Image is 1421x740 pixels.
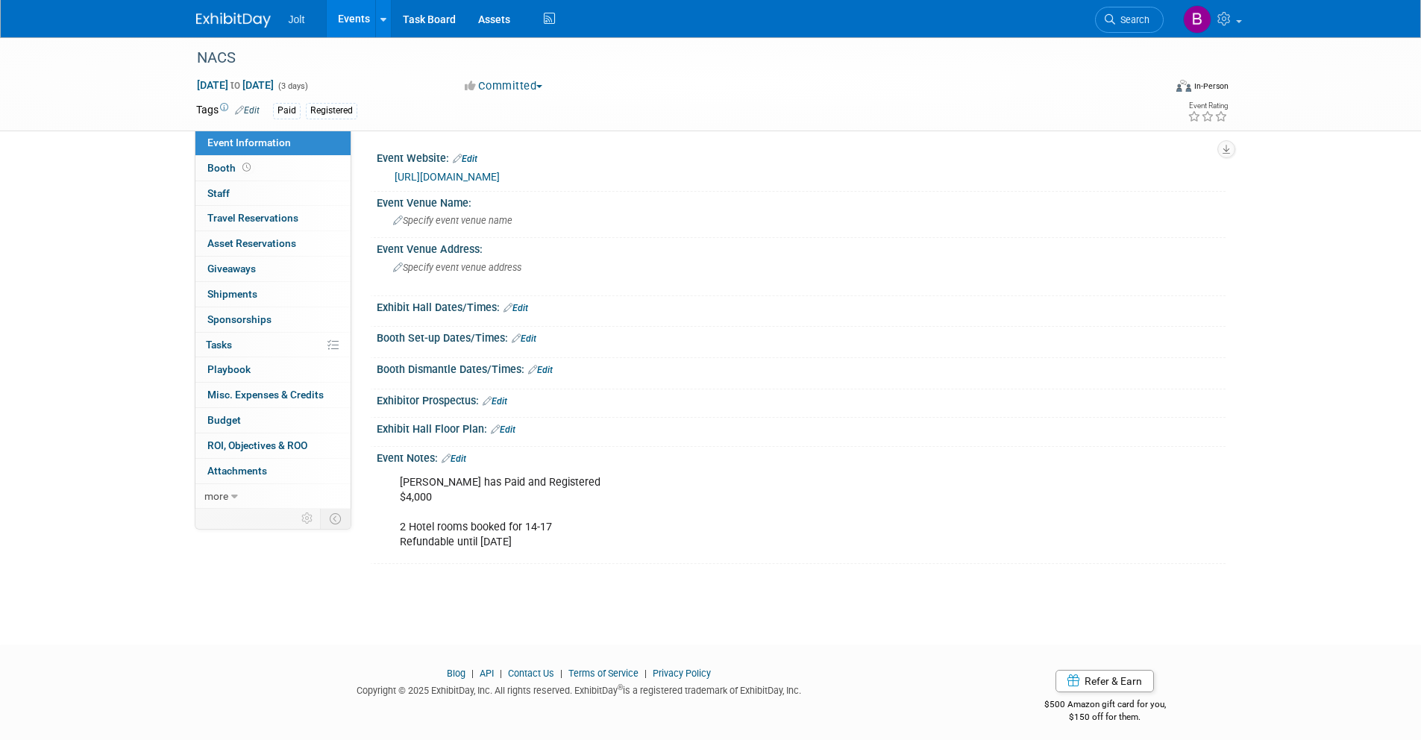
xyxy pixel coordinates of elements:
div: Exhibit Hall Dates/Times: [377,296,1226,316]
span: Shipments [207,288,257,300]
a: Misc. Expenses & Credits [195,383,351,407]
span: (3 days) [277,81,308,91]
span: Budget [207,414,241,426]
span: Sponsorships [207,313,272,325]
sup: ® [618,683,623,692]
span: Playbook [207,363,251,375]
div: Booth Set-up Dates/Times: [377,327,1226,346]
span: Asset Reservations [207,237,296,249]
span: ROI, Objectives & ROO [207,439,307,451]
a: Sponsorships [195,307,351,332]
a: Edit [528,365,553,375]
span: Jolt [289,13,305,25]
a: ROI, Objectives & ROO [195,433,351,458]
td: Personalize Event Tab Strip [295,509,321,528]
a: Booth [195,156,351,181]
span: Tasks [206,339,232,351]
div: Event Website: [377,147,1226,166]
div: Copyright © 2025 ExhibitDay, Inc. All rights reserved. ExhibitDay is a registered trademark of Ex... [196,680,963,697]
span: Event Information [207,137,291,148]
a: Shipments [195,282,351,307]
span: Travel Reservations [207,212,298,224]
img: ExhibitDay [196,13,271,28]
a: Edit [504,303,528,313]
td: Tags [196,102,260,119]
div: $500 Amazon gift card for you, [985,689,1226,723]
a: Edit [483,396,507,407]
a: Privacy Policy [653,668,711,679]
a: API [480,668,494,679]
div: Exhibitor Prospectus: [377,389,1226,409]
div: $150 off for them. [985,711,1226,724]
a: more [195,484,351,509]
a: Budget [195,408,351,433]
a: Refer & Earn [1055,670,1154,692]
span: Specify event venue address [393,262,521,273]
img: Format-Inperson.png [1176,80,1191,92]
img: Brooke Valderrama [1183,5,1211,34]
span: Booth not reserved yet [239,162,254,173]
span: | [556,668,566,679]
div: Paid [273,103,301,119]
span: | [641,668,650,679]
a: Terms of Service [568,668,639,679]
div: Event Venue Name: [377,192,1226,210]
span: | [468,668,477,679]
span: Misc. Expenses & Credits [207,389,324,401]
span: Giveaways [207,263,256,275]
div: Event Venue Address: [377,238,1226,257]
a: Search [1095,7,1164,33]
a: Edit [235,105,260,116]
span: more [204,490,228,502]
a: Edit [453,154,477,164]
div: Exhibit Hall Floor Plan: [377,418,1226,437]
div: [PERSON_NAME] has Paid and Registered $4,000 2 Hotel rooms booked for 14-17 Refundable until [DATE] [389,468,1061,557]
span: | [496,668,506,679]
a: Playbook [195,357,351,382]
div: Registered [306,103,357,119]
td: Toggle Event Tabs [320,509,351,528]
span: Booth [207,162,254,174]
span: to [228,79,242,91]
a: Travel Reservations [195,206,351,231]
a: Giveaways [195,257,351,281]
button: Committed [459,78,548,94]
div: Booth Dismantle Dates/Times: [377,358,1226,377]
a: Edit [442,454,466,464]
a: Attachments [195,459,351,483]
span: Specify event venue name [393,215,512,226]
span: [DATE] [DATE] [196,78,275,92]
div: In-Person [1193,81,1229,92]
a: Staff [195,181,351,206]
a: [URL][DOMAIN_NAME] [395,171,500,183]
span: Staff [207,187,230,199]
div: Event Format [1076,78,1229,100]
span: Attachments [207,465,267,477]
a: Edit [512,333,536,344]
a: Tasks [195,333,351,357]
div: NACS [192,45,1141,72]
div: Event Notes: [377,447,1226,466]
a: Event Information [195,131,351,155]
a: Contact Us [508,668,554,679]
div: Event Rating [1188,102,1228,110]
a: Asset Reservations [195,231,351,256]
span: Search [1115,14,1149,25]
a: Blog [447,668,465,679]
a: Edit [491,424,515,435]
